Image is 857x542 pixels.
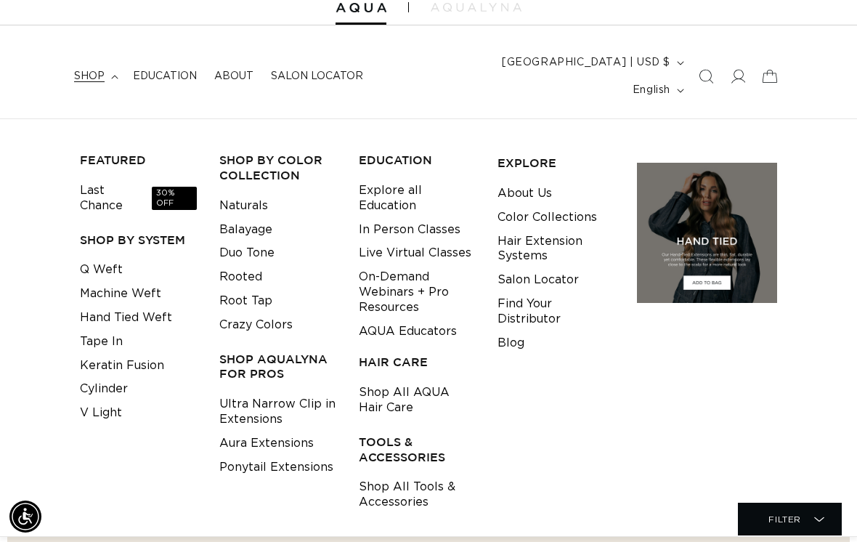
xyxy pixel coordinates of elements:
span: shop [74,70,105,83]
button: English [624,76,690,104]
a: Tape In [80,330,123,354]
a: Keratin Fusion [80,354,164,378]
a: Cylinder [80,377,128,401]
span: Salon Locator [271,70,363,83]
a: Ponytail Extensions [219,456,333,480]
a: Salon Locator [262,61,372,92]
a: Duo Tone [219,241,275,265]
a: Last Chance30% OFF [80,179,197,218]
a: Balayage [219,218,272,242]
h3: Shop by Color Collection [219,153,336,183]
iframe: Chat Widget [784,472,857,542]
a: Shop All Tools & Accessories [359,475,476,514]
a: In Person Classes [359,218,460,242]
span: About [214,70,253,83]
a: Find Your Distributor [497,292,614,331]
a: Live Virtual Classes [359,241,471,265]
a: About Us [497,182,552,206]
h3: EXPLORE [497,155,614,171]
button: [GEOGRAPHIC_DATA] | USD $ [493,49,690,76]
span: [GEOGRAPHIC_DATA] | USD $ [502,55,670,70]
h3: SHOP BY SYSTEM [80,232,197,248]
a: Aura Extensions [219,432,314,456]
h3: EDUCATION [359,153,476,168]
h3: TOOLS & ACCESSORIES [359,434,476,465]
h3: HAIR CARE [359,355,476,370]
a: Color Collections [497,206,597,230]
a: Naturals [219,194,268,218]
summary: shop [65,61,124,92]
a: Shop All AQUA Hair Care [359,381,476,420]
div: Accessibility Menu [9,501,41,533]
a: On-Demand Webinars + Pro Resources [359,265,476,319]
img: Aqua Hair Extensions [336,3,386,13]
a: Hand Tied Weft [80,306,172,330]
a: V Light [80,401,122,425]
a: Salon Locator [497,268,579,292]
summary: Filter [738,503,842,535]
a: Root Tap [219,289,272,313]
span: Education [133,70,197,83]
a: Blog [497,331,524,355]
a: Education [124,61,206,92]
a: Crazy Colors [219,313,293,337]
a: Ultra Narrow Clip in Extensions [219,392,336,432]
a: About [206,61,262,92]
a: Machine Weft [80,282,161,306]
summary: Search [690,60,722,92]
a: AQUA Educators [359,320,457,344]
h3: Shop AquaLyna for Pros [219,352,336,382]
h3: FEATURED [80,153,197,168]
a: Explore all Education [359,179,476,218]
a: Rooted [219,265,262,289]
a: Hair Extension Systems [497,230,614,269]
img: aqualyna.com [431,3,521,12]
a: Q Weft [80,258,123,282]
span: English [633,83,670,98]
span: Filter [768,506,801,533]
span: 30% OFF [152,187,197,211]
